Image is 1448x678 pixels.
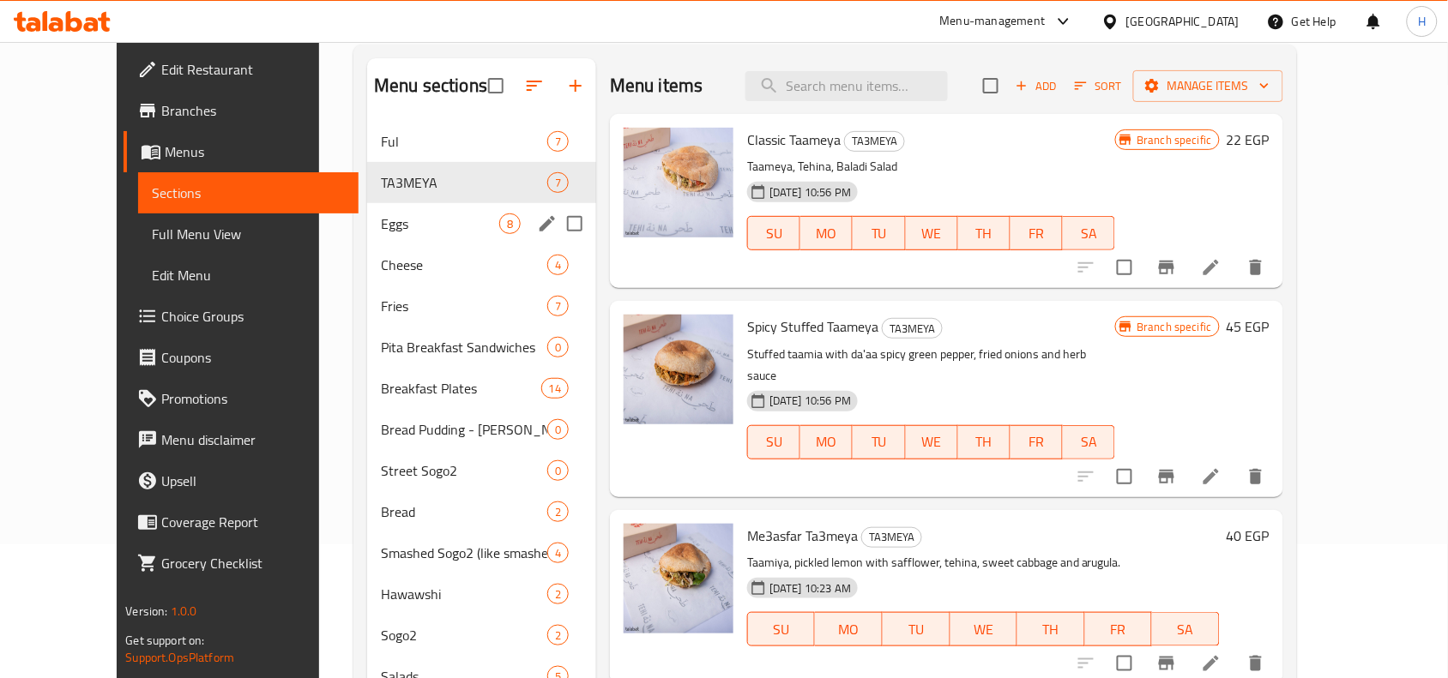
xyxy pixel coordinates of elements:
[1235,456,1276,497] button: delete
[381,296,547,316] div: Fries
[548,298,568,315] span: 7
[906,216,958,250] button: WE
[161,59,345,80] span: Edit Restaurant
[624,524,733,633] img: Me3asfar Ta3meya
[860,429,898,454] span: TU
[1075,76,1122,96] span: Sort
[882,318,943,339] div: TA3MEYA
[845,131,904,151] span: TA3MEYA
[913,429,951,454] span: WE
[125,600,167,622] span: Version:
[1017,429,1056,454] span: FR
[745,71,948,101] input: search
[1146,247,1187,288] button: Branch-specific-item
[161,306,345,327] span: Choice Groups
[165,141,345,162] span: Menus
[124,460,359,501] a: Upsell
[381,419,547,440] div: Bread Pudding - Om Ali's Cool Cousin
[381,625,547,645] span: Sogo2
[381,172,547,193] span: TA3MEYA
[381,255,547,275] span: Cheese
[124,378,359,419] a: Promotions
[755,429,793,454] span: SU
[1017,612,1085,646] button: TH
[381,378,541,399] span: Breakfast Plates
[1017,221,1056,246] span: FR
[547,501,569,522] div: items
[890,617,944,642] span: TU
[547,131,569,152] div: items
[381,543,547,563] span: Smashed Sogo2 (like smashed burger, but masry)
[125,646,234,669] a: Support.OpsPlatform
[547,625,569,645] div: items
[548,134,568,150] span: 7
[1201,466,1222,487] a: Edit menu item
[822,617,876,642] span: MO
[367,244,596,285] div: Cheese4
[548,586,568,603] span: 2
[381,131,547,152] span: Ful
[853,216,905,250] button: TU
[548,627,568,644] span: 2
[547,255,569,275] div: items
[1159,617,1213,642] span: SA
[1152,612,1220,646] button: SA
[161,553,345,573] span: Grocery Checklist
[152,265,345,285] span: Edit Menu
[547,419,569,440] div: items
[374,73,487,99] h2: Menu sections
[906,425,958,459] button: WE
[381,584,547,604] span: Hawawshi
[367,573,596,615] div: Hawawshi2
[547,543,569,563] div: items
[844,131,905,152] div: TA3MEYA
[1201,257,1222,278] a: Edit menu item
[883,319,942,339] span: TA3MEYA
[478,68,514,104] span: Select all sections
[1013,76,1059,96] span: Add
[763,393,858,409] span: [DATE] 10:56 PM
[1064,73,1133,99] span: Sort items
[950,612,1018,646] button: WE
[1024,617,1078,642] span: TH
[815,612,883,646] button: MO
[124,296,359,337] a: Choice Groups
[500,216,520,232] span: 8
[367,368,596,409] div: Breakfast Plates14
[367,162,596,203] div: TA3MEYA7
[747,552,1220,573] p: Taamiya, pickled lemon with safflower, tehina, sweet cabbage and arugula.
[800,216,853,250] button: MO
[367,285,596,327] div: Fries7
[1085,612,1153,646] button: FR
[548,504,568,520] span: 2
[747,314,878,339] span: Spicy Stuffed Taameya
[547,584,569,604] div: items
[1227,315,1270,339] h6: 45 EGP
[747,156,1115,177] p: Taameya, Tehina, Baladi Salad
[548,422,568,438] span: 0
[1227,524,1270,548] h6: 40 EGP
[747,344,1115,387] p: Stuffed taamia with da'aa spicy green pepper, fried onions and herb sauce
[124,337,359,378] a: Coupons
[381,213,499,234] span: Eggs
[367,532,596,573] div: Smashed Sogo2 (like smashed burger, but masry)4
[547,296,569,316] div: items
[940,11,1046,32] div: Menu-management
[807,221,846,246] span: MO
[965,221,1004,246] span: TH
[1147,75,1270,97] span: Manage items
[1130,319,1218,335] span: Branch specific
[755,221,793,246] span: SU
[853,425,905,459] button: TU
[1009,73,1064,99] button: Add
[1070,221,1108,246] span: SA
[548,257,568,273] span: 4
[1070,429,1108,454] span: SA
[763,184,858,201] span: [DATE] 10:56 PM
[862,527,921,547] span: TA3MEYA
[624,128,733,237] img: Classic Taameya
